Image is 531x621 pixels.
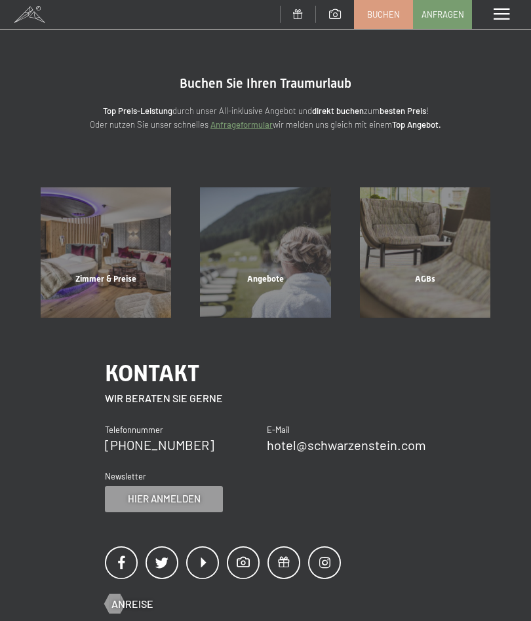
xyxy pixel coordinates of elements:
[414,1,471,28] a: Anfragen
[415,274,435,284] span: AGBs
[128,492,201,506] span: Hier anmelden
[111,597,153,611] span: Anreise
[103,105,172,116] strong: Top Preis-Leistung
[105,597,153,611] a: Anreise
[52,104,479,132] p: durch unser All-inklusive Angebot und zum ! Oder nutzen Sie unser schnelles wir melden uns gleich...
[180,75,351,91] span: Buchen Sie Ihren Traumurlaub
[105,424,163,435] span: Telefonnummer
[380,105,426,116] strong: besten Preis
[422,9,464,20] span: Anfragen
[355,1,412,28] a: Buchen
[26,187,186,318] a: Buchung Zimmer & Preise
[105,437,214,453] a: [PHONE_NUMBER]
[75,274,136,284] span: Zimmer & Preise
[267,437,426,453] a: hotel@schwarzenstein.com
[247,274,284,284] span: Angebote
[210,119,273,130] a: Anfrageformular
[312,105,364,116] strong: direkt buchen
[105,392,223,404] span: Wir beraten Sie gerne
[105,471,146,481] span: Newsletter
[367,9,400,20] span: Buchen
[267,424,290,435] span: E-Mail
[345,187,505,318] a: Buchung AGBs
[392,119,441,130] strong: Top Angebot.
[105,360,199,386] span: Kontakt
[186,187,345,318] a: Buchung Angebote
